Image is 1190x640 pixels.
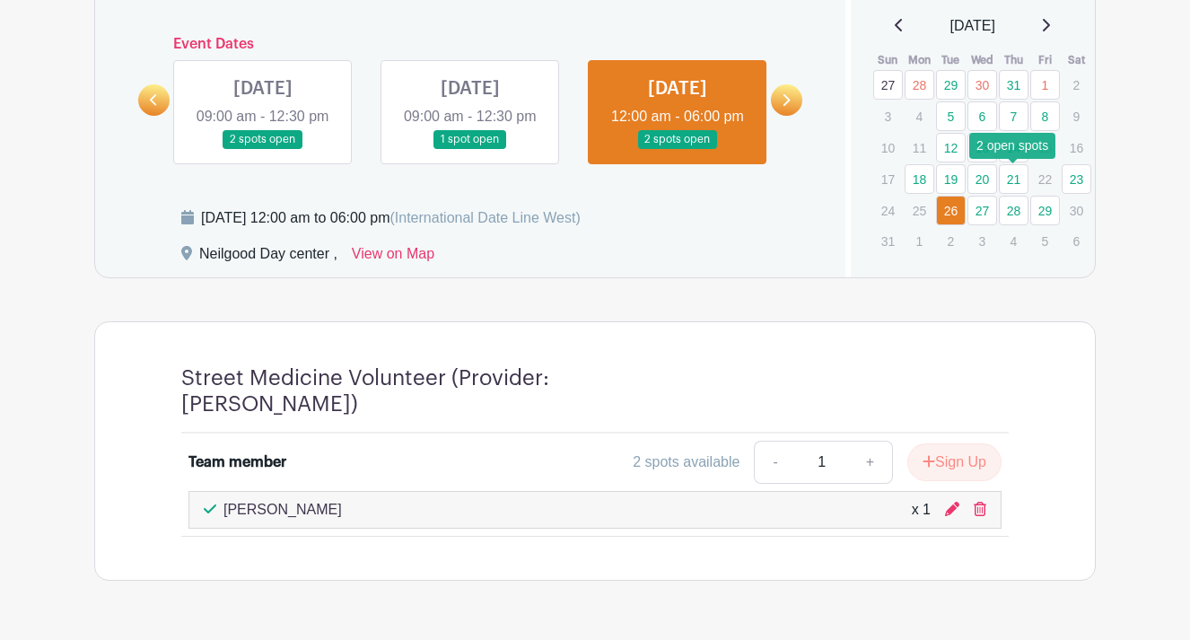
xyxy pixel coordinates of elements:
[967,196,997,225] a: 27
[352,243,434,272] a: View on Map
[936,196,966,225] a: 26
[389,210,580,225] span: (International Date Line West)
[969,133,1055,159] div: 2 open spots
[1030,101,1060,131] a: 8
[1062,164,1091,194] a: 23
[936,70,966,100] a: 29
[967,227,997,255] p: 3
[999,164,1028,194] a: 21
[1061,51,1092,69] th: Sat
[188,452,286,473] div: Team member
[907,443,1002,481] button: Sign Up
[936,227,966,255] p: 2
[181,365,675,417] h4: Street Medicine Volunteer (Provider: [PERSON_NAME])
[905,227,934,255] p: 1
[873,165,903,193] p: 17
[967,51,998,69] th: Wed
[999,70,1028,100] a: 31
[912,499,931,521] div: x 1
[904,51,935,69] th: Mon
[905,197,934,224] p: 25
[1062,102,1091,130] p: 9
[201,207,581,229] div: [DATE] 12:00 am to 06:00 pm
[905,134,934,162] p: 11
[873,227,903,255] p: 31
[950,15,995,37] span: [DATE]
[1062,134,1091,162] p: 16
[1062,227,1091,255] p: 6
[905,70,934,100] a: 28
[936,133,966,162] a: 12
[999,101,1028,131] a: 7
[848,441,893,484] a: +
[1030,70,1060,100] a: 1
[1030,196,1060,225] a: 29
[967,133,997,162] a: 13
[905,102,934,130] p: 4
[967,70,997,100] a: 30
[999,227,1028,255] p: 4
[967,164,997,194] a: 20
[935,51,967,69] th: Tue
[873,134,903,162] p: 10
[936,101,966,131] a: 5
[1030,165,1060,193] p: 22
[905,164,934,194] a: 18
[170,36,771,53] h6: Event Dates
[633,452,739,473] div: 2 spots available
[999,196,1028,225] a: 28
[1062,197,1091,224] p: 30
[872,51,904,69] th: Sun
[967,101,997,131] a: 6
[199,243,337,272] div: Neilgood Day center ,
[873,197,903,224] p: 24
[936,164,966,194] a: 19
[998,51,1029,69] th: Thu
[223,499,342,521] p: [PERSON_NAME]
[1029,51,1061,69] th: Fri
[754,441,795,484] a: -
[1030,227,1060,255] p: 5
[1062,71,1091,99] p: 2
[873,102,903,130] p: 3
[873,70,903,100] a: 27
